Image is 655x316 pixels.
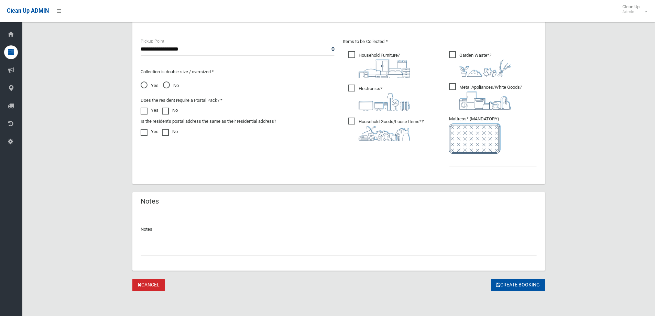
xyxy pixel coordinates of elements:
[449,123,501,154] img: e7408bece873d2c1783593a074e5cb2f.png
[619,4,646,14] span: Clean Up
[359,119,424,141] i: ?
[141,106,159,115] label: Yes
[141,117,276,126] label: Is the resident's postal address the same as their residential address?
[162,106,178,115] label: No
[449,51,511,77] span: Garden Waste*
[162,128,178,136] label: No
[449,83,522,110] span: Metal Appliances/White Goods
[359,86,410,111] i: ?
[132,279,165,292] a: Cancel
[141,96,222,105] label: Does the resident require a Postal Pack? *
[163,81,179,90] span: No
[459,59,511,77] img: 4fd8a5c772b2c999c83690221e5242e0.png
[141,81,159,90] span: Yes
[459,91,511,110] img: 36c1b0289cb1767239cdd3de9e694f19.png
[141,68,335,76] p: Collection is double size / oversized *
[491,279,545,292] button: Create Booking
[141,225,537,233] p: Notes
[348,51,410,78] span: Household Furniture
[359,59,410,78] img: aa9efdbe659d29b613fca23ba79d85cb.png
[449,116,537,154] span: Mattress* (MANDATORY)
[459,53,511,77] i: ?
[132,195,167,208] header: Notes
[359,93,410,111] img: 394712a680b73dbc3d2a6a3a7ffe5a07.png
[459,85,522,110] i: ?
[141,128,159,136] label: Yes
[359,53,410,78] i: ?
[348,85,410,111] span: Electronics
[343,37,537,46] p: Items to be Collected *
[622,9,640,14] small: Admin
[7,8,49,14] span: Clean Up ADMIN
[359,126,410,141] img: b13cc3517677393f34c0a387616ef184.png
[348,118,424,141] span: Household Goods/Loose Items*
